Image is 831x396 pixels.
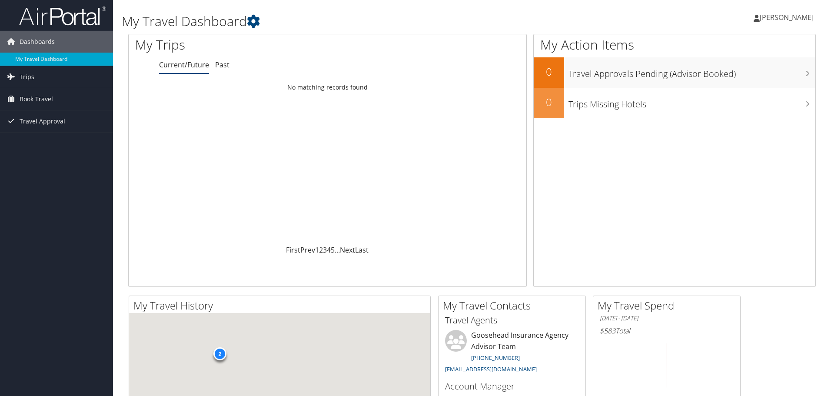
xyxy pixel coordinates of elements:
[534,57,815,88] a: 0Travel Approvals Pending (Advisor Booked)
[760,13,814,22] span: [PERSON_NAME]
[335,245,340,255] span: …
[568,63,815,80] h3: Travel Approvals Pending (Advisor Booked)
[445,365,537,373] a: [EMAIL_ADDRESS][DOMAIN_NAME]
[122,12,589,30] h1: My Travel Dashboard
[598,298,740,313] h2: My Travel Spend
[340,245,355,255] a: Next
[534,95,564,110] h2: 0
[20,110,65,132] span: Travel Approval
[327,245,331,255] a: 4
[534,64,564,79] h2: 0
[213,347,226,360] div: 2
[471,354,520,362] a: [PHONE_NUMBER]
[754,4,822,30] a: [PERSON_NAME]
[300,245,315,255] a: Prev
[323,245,327,255] a: 3
[534,36,815,54] h1: My Action Items
[600,326,615,336] span: $583
[135,36,354,54] h1: My Trips
[441,330,583,376] li: Goosehead Insurance Agency Advisor Team
[568,94,815,110] h3: Trips Missing Hotels
[20,31,55,53] span: Dashboards
[600,314,734,323] h6: [DATE] - [DATE]
[159,60,209,70] a: Current/Future
[20,88,53,110] span: Book Travel
[331,245,335,255] a: 5
[445,314,579,326] h3: Travel Agents
[286,245,300,255] a: First
[129,80,526,95] td: No matching records found
[215,60,229,70] a: Past
[443,298,585,313] h2: My Travel Contacts
[19,6,106,26] img: airportal-logo.png
[534,88,815,118] a: 0Trips Missing Hotels
[355,245,369,255] a: Last
[315,245,319,255] a: 1
[445,380,579,393] h3: Account Manager
[600,326,734,336] h6: Total
[133,298,430,313] h2: My Travel History
[20,66,34,88] span: Trips
[319,245,323,255] a: 2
